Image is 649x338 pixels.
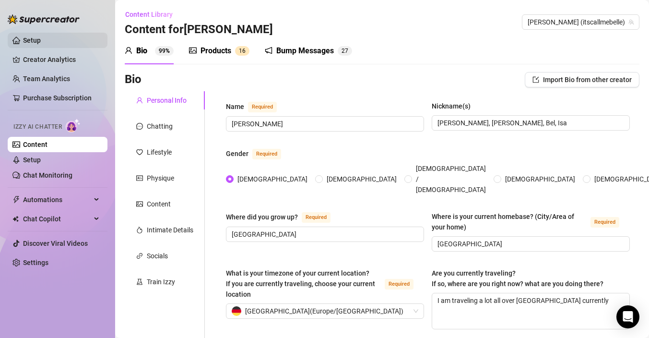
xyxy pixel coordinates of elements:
[226,148,292,159] label: Gender
[265,47,272,54] span: notification
[338,46,352,56] sup: 27
[628,19,634,25] span: team
[136,175,143,181] span: idcard
[136,45,147,57] div: Bio
[252,149,281,159] span: Required
[136,123,143,130] span: message
[432,269,603,288] span: Are you currently traveling? If so, where are you right now? what are you doing there?
[226,211,341,223] label: Where did you grow up?
[147,147,172,157] div: Lifestyle
[232,119,416,129] input: Name
[23,36,41,44] a: Setup
[226,101,287,112] label: Name
[125,72,142,87] h3: Bio
[125,11,173,18] span: Content Library
[342,48,345,54] span: 2
[532,76,539,83] span: import
[147,121,173,132] div: Chatting
[23,94,92,102] a: Purchase Subscription
[226,269,375,298] span: What is your timezone of your current location? If you are currently traveling, choose your curre...
[412,163,490,195] span: [DEMOGRAPHIC_DATA] / [DEMOGRAPHIC_DATA]
[12,196,20,204] span: thunderbolt
[248,102,277,112] span: Required
[136,149,143,156] span: heart
[345,48,348,54] span: 7
[385,279,413,290] span: Required
[23,141,47,148] a: Content
[147,277,175,287] div: Train Izzy
[528,15,634,29] span: Isabella (itscallmebelle)
[543,76,632,84] span: Import Bio from other creator
[235,46,249,56] sup: 16
[189,47,197,54] span: picture
[276,45,334,57] div: Bump Messages
[23,171,72,179] a: Chat Monitoring
[125,7,180,22] button: Content Library
[432,101,477,111] label: Nickname(s)
[302,212,330,223] span: Required
[136,253,143,259] span: link
[226,101,244,112] div: Name
[147,199,171,209] div: Content
[23,52,100,67] a: Creator Analytics
[239,48,242,54] span: 1
[437,118,622,128] input: Nickname(s)
[525,72,639,87] button: Import Bio from other creator
[23,211,91,227] span: Chat Copilot
[23,259,48,266] a: Settings
[23,75,70,83] a: Team Analytics
[432,211,587,232] div: Where is your current homebase? (City/Area of your home)
[125,22,273,37] h3: Content for [PERSON_NAME]
[432,101,471,111] div: Nickname(s)
[437,239,622,249] input: Where is your current homebase? (City/Area of your home)
[234,174,311,184] span: [DEMOGRAPHIC_DATA]
[136,201,143,207] span: picture
[23,240,88,247] a: Discover Viral Videos
[432,211,630,232] label: Where is your current homebase? (City/Area of your home)
[232,306,241,316] img: de
[23,156,41,164] a: Setup
[616,305,639,328] div: Open Intercom Messenger
[201,45,231,57] div: Products
[66,119,81,133] img: AI Chatter
[242,48,246,54] span: 6
[226,212,298,222] div: Where did you grow up?
[590,217,619,228] span: Required
[232,229,416,240] input: Where did you grow up?
[13,122,62,132] span: Izzy AI Chatter
[147,95,187,106] div: Personal Info
[147,173,174,183] div: Physique
[147,251,168,261] div: Socials
[323,174,401,184] span: [DEMOGRAPHIC_DATA]
[136,227,143,233] span: fire
[136,97,143,104] span: user
[8,14,80,24] img: logo-BBDzfeDw.svg
[155,46,174,56] sup: 99%
[501,174,579,184] span: [DEMOGRAPHIC_DATA]
[12,216,19,222] img: Chat Copilot
[136,278,143,285] span: experiment
[125,47,132,54] span: user
[432,293,629,329] textarea: I am traveling a lot all over [GEOGRAPHIC_DATA] currently
[226,148,248,159] div: Gender
[245,304,403,318] span: [GEOGRAPHIC_DATA] ( Europe/[GEOGRAPHIC_DATA] )
[23,192,91,207] span: Automations
[147,225,193,235] div: Intimate Details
